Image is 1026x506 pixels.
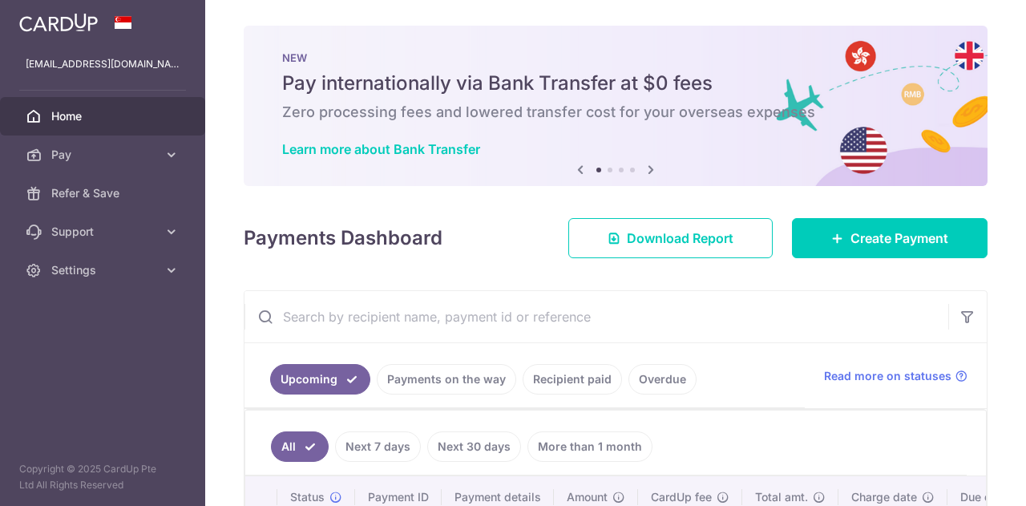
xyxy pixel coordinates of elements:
[824,368,951,384] span: Read more on statuses
[427,431,521,462] a: Next 30 days
[335,431,421,462] a: Next 7 days
[377,364,516,395] a: Payments on the way
[627,229,733,248] span: Download Report
[755,489,808,505] span: Total amt.
[51,108,157,124] span: Home
[851,489,917,505] span: Charge date
[792,218,988,258] a: Create Payment
[282,51,949,64] p: NEW
[850,229,948,248] span: Create Payment
[26,56,180,72] p: [EMAIL_ADDRESS][DOMAIN_NAME]
[628,364,697,395] a: Overdue
[51,224,157,240] span: Support
[523,364,622,395] a: Recipient paid
[282,103,949,122] h6: Zero processing fees and lowered transfer cost for your overseas expenses
[651,489,712,505] span: CardUp fee
[270,364,370,395] a: Upcoming
[244,26,988,186] img: Bank transfer banner
[51,147,157,163] span: Pay
[51,262,157,278] span: Settings
[19,13,98,32] img: CardUp
[244,224,442,253] h4: Payments Dashboard
[290,489,325,505] span: Status
[567,489,608,505] span: Amount
[960,489,1008,505] span: Due date
[282,71,949,96] h5: Pay internationally via Bank Transfer at $0 fees
[51,185,157,201] span: Refer & Save
[244,291,948,342] input: Search by recipient name, payment id or reference
[271,431,329,462] a: All
[282,141,480,157] a: Learn more about Bank Transfer
[824,368,967,384] a: Read more on statuses
[527,431,652,462] a: More than 1 month
[568,218,773,258] a: Download Report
